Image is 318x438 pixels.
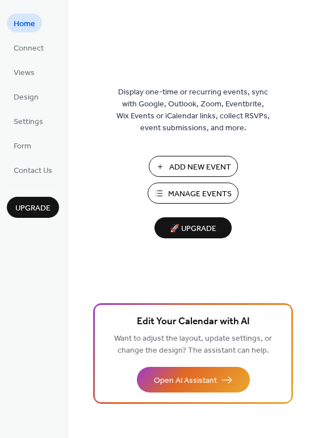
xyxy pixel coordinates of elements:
[14,18,35,30] span: Home
[169,162,231,173] span: Add New Event
[116,86,270,134] span: Display one-time or recurring events, sync with Google, Outlook, Zoom, Eventbrite, Wix Events or ...
[14,116,43,128] span: Settings
[148,183,238,204] button: Manage Events
[7,197,59,218] button: Upgrade
[154,217,232,238] button: 🚀 Upgrade
[7,111,50,130] a: Settings
[15,203,51,214] span: Upgrade
[7,87,45,106] a: Design
[7,160,59,179] a: Contact Us
[7,63,41,81] a: Views
[14,141,31,152] span: Form
[137,367,250,392] button: Open AI Assistant
[14,43,44,55] span: Connect
[7,136,38,155] a: Form
[149,156,238,177] button: Add New Event
[7,14,42,32] a: Home
[14,92,39,104] span: Design
[114,331,272,358] span: Want to adjust the layout, update settings, or change the design? The assistant can help.
[14,165,52,177] span: Contact Us
[161,221,225,237] span: 🚀 Upgrade
[137,314,250,330] span: Edit Your Calendar with AI
[7,38,51,57] a: Connect
[154,375,217,387] span: Open AI Assistant
[14,67,35,79] span: Views
[168,188,232,200] span: Manage Events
